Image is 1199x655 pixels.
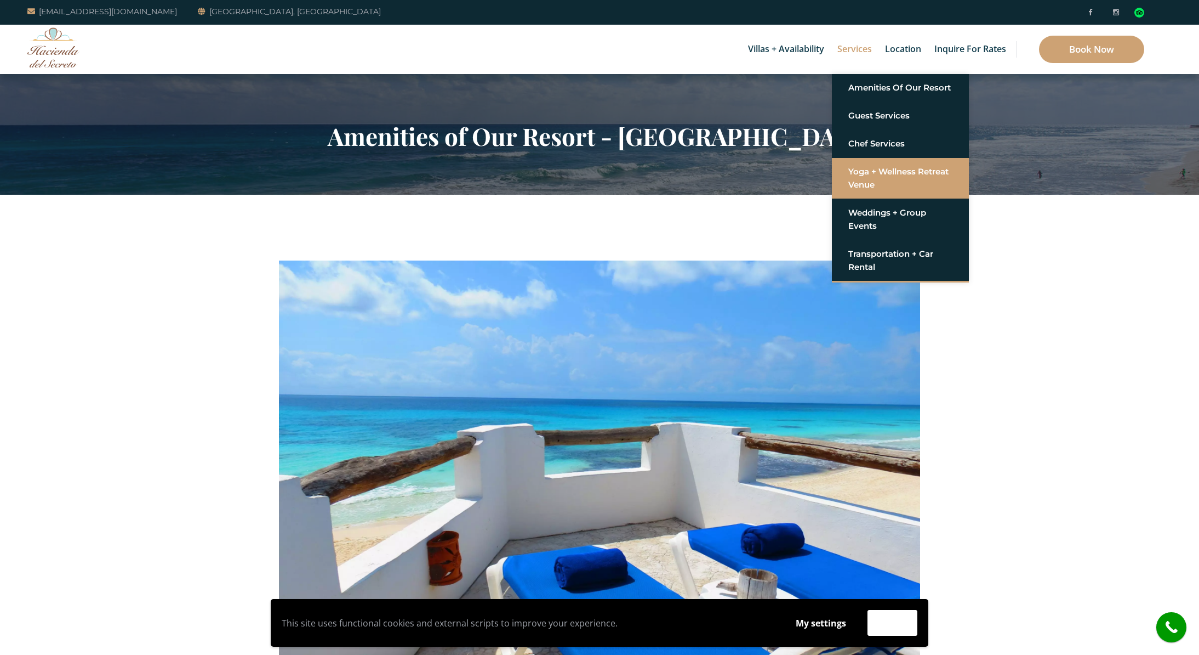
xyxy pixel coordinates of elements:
button: Accept [867,610,917,636]
a: [EMAIL_ADDRESS][DOMAIN_NAME] [27,5,177,18]
a: Yoga + Wellness Retreat Venue [848,162,952,195]
a: Location [880,25,927,74]
a: Weddings + Group Events [848,203,952,236]
a: Guest Services [848,106,952,126]
a: Inquire for Rates [929,25,1012,74]
img: Awesome Logo [27,27,79,67]
a: [GEOGRAPHIC_DATA], [GEOGRAPHIC_DATA] [198,5,381,18]
a: Chef Services [848,134,952,154]
div: Read traveler reviews on Tripadvisor [1134,8,1144,18]
a: Services [832,25,877,74]
img: Tripadvisor_logomark.svg [1134,8,1144,18]
a: Transportation + Car Rental [848,244,952,277]
a: Book Now [1039,36,1144,63]
h2: Amenities of Our Resort - [GEOGRAPHIC_DATA] [279,122,920,150]
a: call [1156,612,1186,642]
i: call [1159,615,1184,640]
a: Amenities of Our Resort [848,78,952,98]
button: My settings [785,611,857,636]
a: Villas + Availability [743,25,830,74]
p: This site uses functional cookies and external scripts to improve your experience. [282,615,774,631]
